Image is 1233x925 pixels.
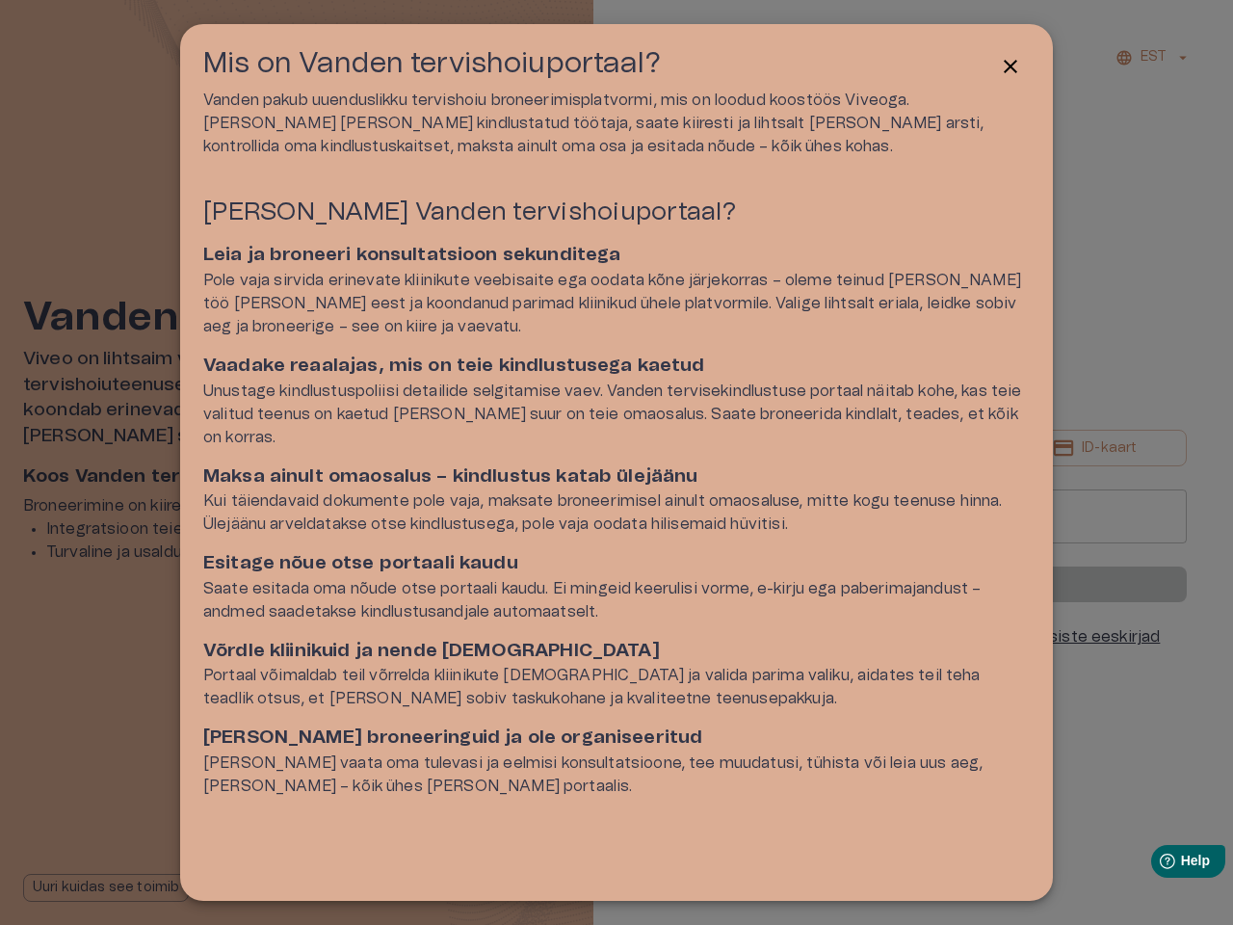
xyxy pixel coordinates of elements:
iframe: Help widget launcher [1083,837,1233,891]
h4: [PERSON_NAME] Vanden tervishoiuportaal? [203,197,1030,227]
p: Saate esitada oma nõude otse portaali kaudu. Ei mingeid keerulisi vorme, e-kirju ega paberimajand... [203,577,1030,623]
span: close [999,55,1022,78]
h6: Maksa ainult omaosalus – kindlustus katab ülejäänu [203,464,1030,490]
h6: Esitage nõue otse portaali kaudu [203,551,1030,577]
p: Unustage kindlustuspoliisi detailide selgitamise vaev. Vanden tervisekindlustuse portaal näitab k... [203,380,1030,449]
p: Portaal võimaldab teil võrrelda kliinikute [DEMOGRAPHIC_DATA] ja valida parima valiku, aidates te... [203,664,1030,710]
h6: Võrdle kliinikuid ja nende [DEMOGRAPHIC_DATA] [203,639,1030,665]
p: Pole vaja sirvida erinevate kliinikute veebisaite ega oodata kõne järjekorras – oleme teinud [PER... [203,269,1030,338]
p: Kui täiendavaid dokumente pole vaja, maksate broneerimisel ainult omaosaluse, mitte kogu teenuse ... [203,489,1030,536]
h6: Leia ja broneeri konsultatsioon sekunditega [203,243,1030,269]
button: Close information modal [991,47,1030,86]
h6: Vaadake reaalajas, mis on teie kindlustusega kaetud [203,354,1030,380]
p: [PERSON_NAME] vaata oma tulevasi ja eelmisi konsultatsioone, tee muudatusi, tühista või leia uus ... [203,752,1030,798]
h3: Mis on Vanden tervishoiuportaal? [203,47,661,81]
h6: [PERSON_NAME] broneeringuid ja ole organiseeritud [203,726,1030,752]
p: Vanden pakub uuenduslikku tervishoiu broneerimisplatvormi, mis on loodud koostöös Viveoga. [PERSO... [203,89,1030,158]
